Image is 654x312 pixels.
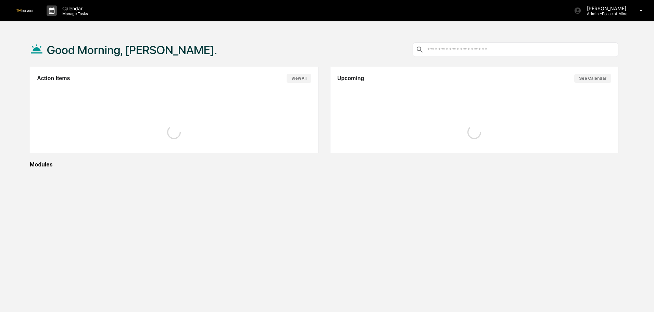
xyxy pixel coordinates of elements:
[47,43,217,57] h1: Good Morning, [PERSON_NAME].
[581,11,630,16] p: Admin • Peace of Mind
[574,74,611,83] button: See Calendar
[37,75,70,82] h2: Action Items
[57,11,91,16] p: Manage Tasks
[287,74,311,83] button: View All
[30,161,618,168] div: Modules
[337,75,364,82] h2: Upcoming
[581,5,630,11] p: [PERSON_NAME]
[16,9,33,12] img: logo
[57,5,91,11] p: Calendar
